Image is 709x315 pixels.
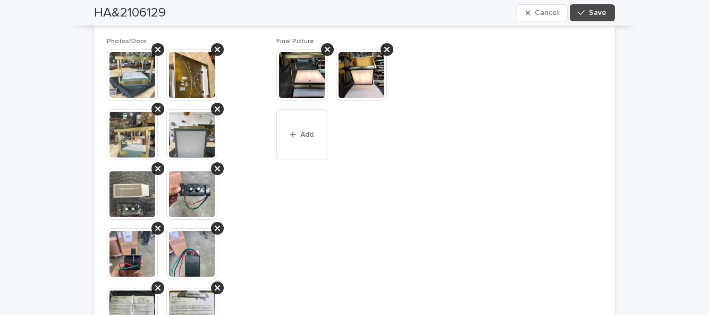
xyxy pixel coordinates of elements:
span: Final Picture [276,38,314,45]
span: Save [589,9,606,16]
span: Add [300,131,314,138]
button: Add [276,109,327,160]
button: Save [570,4,615,21]
span: Photos/Docs [107,38,147,45]
button: Cancel [517,4,568,21]
h2: HA&2106129 [94,5,166,21]
span: Cancel [535,9,559,16]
